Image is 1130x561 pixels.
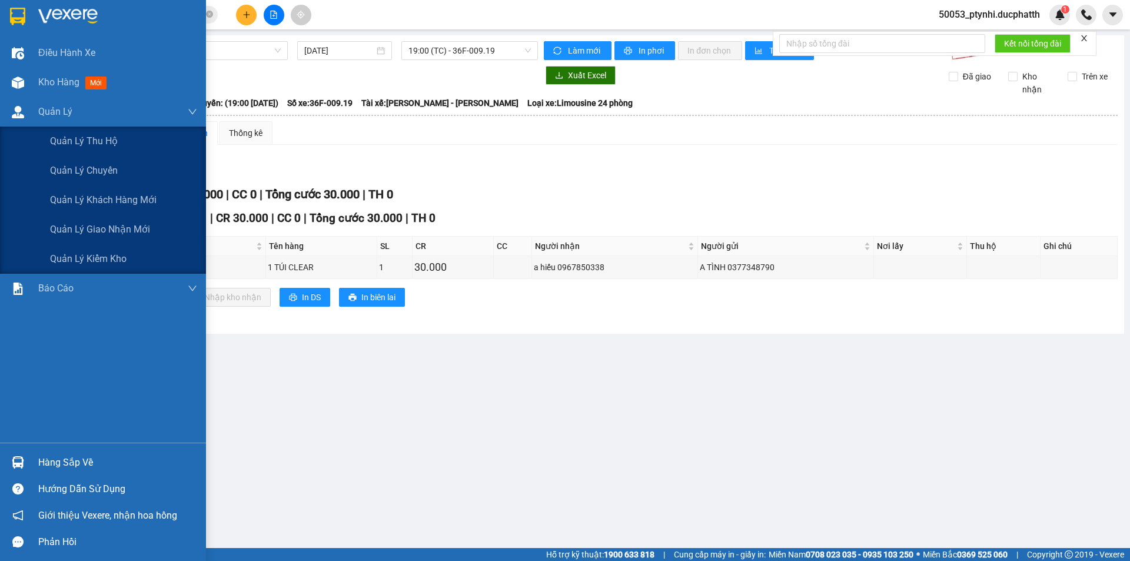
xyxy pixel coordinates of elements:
[232,187,257,201] span: CC 0
[10,8,25,25] img: logo-vxr
[50,134,118,148] span: Quản lý thu hộ
[361,291,395,304] span: In biên lai
[877,240,955,253] span: Nơi lấy
[50,251,127,266] span: Quản lý kiểm kho
[916,552,920,557] span: ⚪️
[38,77,79,88] span: Kho hàng
[614,41,675,60] button: printerIn phơi
[1004,37,1061,50] span: Kết nối tổng đài
[260,187,262,201] span: |
[339,288,405,307] button: printerIn biên lai
[527,97,633,109] span: Loại xe: Limousine 24 phòng
[413,237,494,256] th: CR
[701,240,861,253] span: Người gửi
[639,44,666,57] span: In phơi
[50,222,150,237] span: Quản lý giao nhận mới
[769,548,913,561] span: Miền Nam
[270,11,278,19] span: file-add
[12,77,24,89] img: warehouse-icon
[700,261,871,274] div: A TÌNH 0377348790
[242,11,251,19] span: plus
[929,7,1049,22] span: 50053_ptynhi.ducphatth
[38,45,95,60] span: Điều hành xe
[995,34,1071,53] button: Kết nối tổng đài
[494,237,532,256] th: CC
[1065,550,1073,559] span: copyright
[674,548,766,561] span: Cung cấp máy in - giấy in:
[304,44,374,57] input: 11/08/2025
[1108,9,1118,20] span: caret-down
[12,106,24,118] img: warehouse-icon
[192,97,278,109] span: Chuyến: (19:00 [DATE])
[1080,34,1088,42] span: close
[188,107,197,117] span: down
[12,47,24,59] img: warehouse-icon
[1016,548,1018,561] span: |
[289,293,297,303] span: printer
[304,211,307,225] span: |
[546,66,616,85] button: downloadXuất Excel
[188,284,197,293] span: down
[1061,5,1069,14] sup: 1
[38,533,197,551] div: Phản hồi
[38,480,197,498] div: Hướng dẫn sử dụng
[38,104,72,119] span: Quản Lý
[50,163,118,178] span: Quản lý chuyến
[12,536,24,547] span: message
[265,187,360,201] span: Tổng cước 30.000
[266,237,377,256] th: Tên hàng
[957,550,1008,559] strong: 0369 525 060
[226,187,229,201] span: |
[555,71,563,81] span: download
[268,261,375,274] div: 1 TÚI CLEAR
[348,293,357,303] span: printer
[50,192,157,207] span: Quản lý khách hàng mới
[271,211,274,225] span: |
[535,240,686,253] span: Người nhận
[1077,70,1112,83] span: Trên xe
[236,5,257,25] button: plus
[310,211,403,225] span: Tổng cước 30.000
[553,47,563,56] span: sync
[663,548,665,561] span: |
[408,42,531,59] span: 19:00 (TC) - 36F-009.19
[411,211,436,225] span: TH 0
[1102,5,1123,25] button: caret-down
[280,288,330,307] button: printerIn DS
[1063,5,1067,14] span: 1
[38,454,197,472] div: Hàng sắp về
[1055,9,1065,20] img: icon-new-feature
[604,550,654,559] strong: 1900 633 818
[745,41,814,60] button: bar-chartThống kê
[544,41,611,60] button: syncLàm mới
[377,237,413,256] th: SL
[414,259,491,275] div: 30.000
[779,34,985,53] input: Nhập số tổng đài
[38,508,177,523] span: Giới thiệu Vexere, nhận hoa hồng
[546,548,654,561] span: Hỗ trợ kỹ thuật:
[297,11,305,19] span: aim
[302,291,321,304] span: In DS
[277,211,301,225] span: CC 0
[379,261,410,274] div: 1
[264,5,284,25] button: file-add
[361,97,519,109] span: Tài xế: [PERSON_NAME] - [PERSON_NAME]
[923,548,1008,561] span: Miền Bắc
[568,69,606,82] span: Xuất Excel
[624,47,634,56] span: printer
[368,187,393,201] span: TH 0
[287,97,353,109] span: Số xe: 36F-009.19
[534,261,696,274] div: a hiếu 0967850338
[806,550,913,559] strong: 0708 023 035 - 0935 103 250
[1081,9,1092,20] img: phone-icon
[1041,237,1118,256] th: Ghi chú
[291,5,311,25] button: aim
[185,211,207,225] span: SL 1
[958,70,996,83] span: Đã giao
[1018,70,1059,96] span: Kho nhận
[967,237,1041,256] th: Thu hộ
[38,281,74,296] span: Báo cáo
[406,211,408,225] span: |
[206,9,213,21] span: close-circle
[12,283,24,295] img: solution-icon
